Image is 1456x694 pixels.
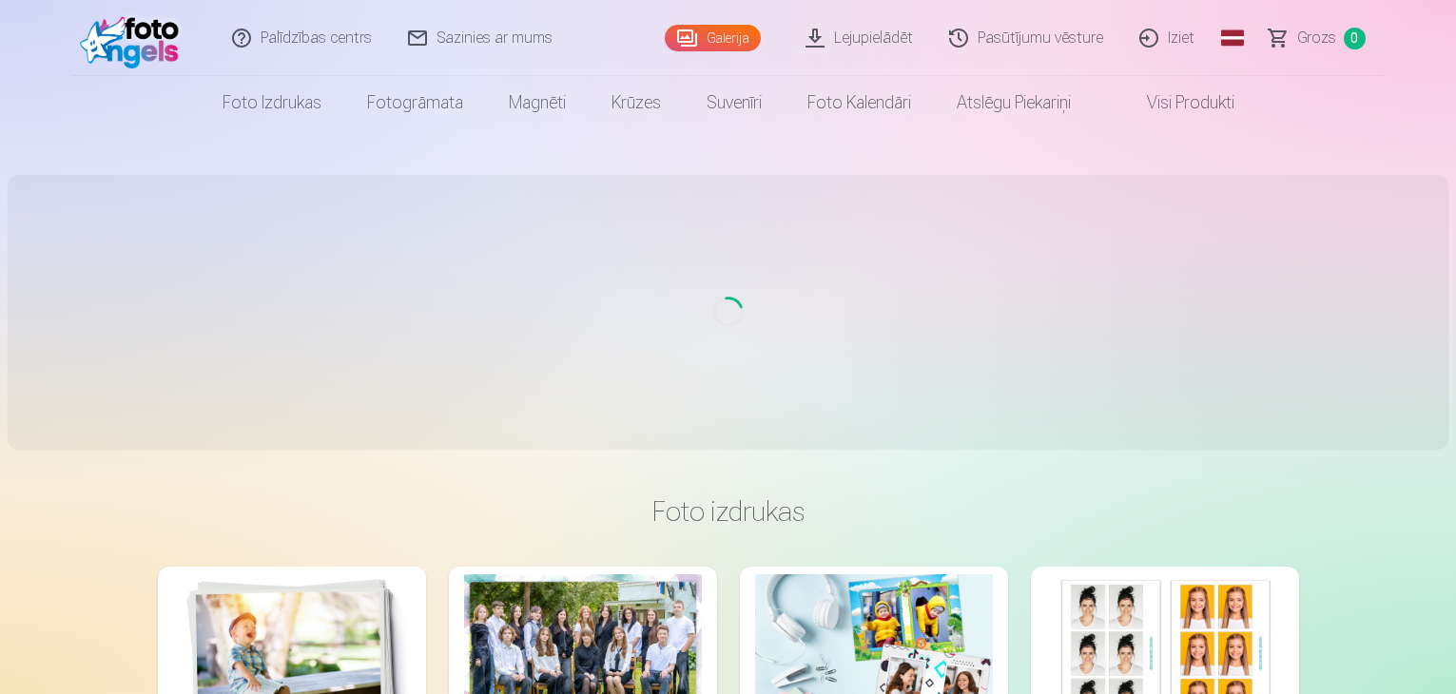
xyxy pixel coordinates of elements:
a: Magnēti [486,76,589,129]
a: Krūzes [589,76,684,129]
a: Atslēgu piekariņi [934,76,1094,129]
a: Visi produkti [1094,76,1257,129]
img: /fa1 [80,8,189,68]
a: Foto kalendāri [785,76,934,129]
span: 0 [1344,28,1366,49]
a: Fotogrāmata [344,76,486,129]
a: Galerija [665,25,761,51]
span: Grozs [1297,27,1336,49]
h3: Foto izdrukas [173,494,1284,529]
a: Suvenīri [684,76,785,129]
a: Foto izdrukas [200,76,344,129]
